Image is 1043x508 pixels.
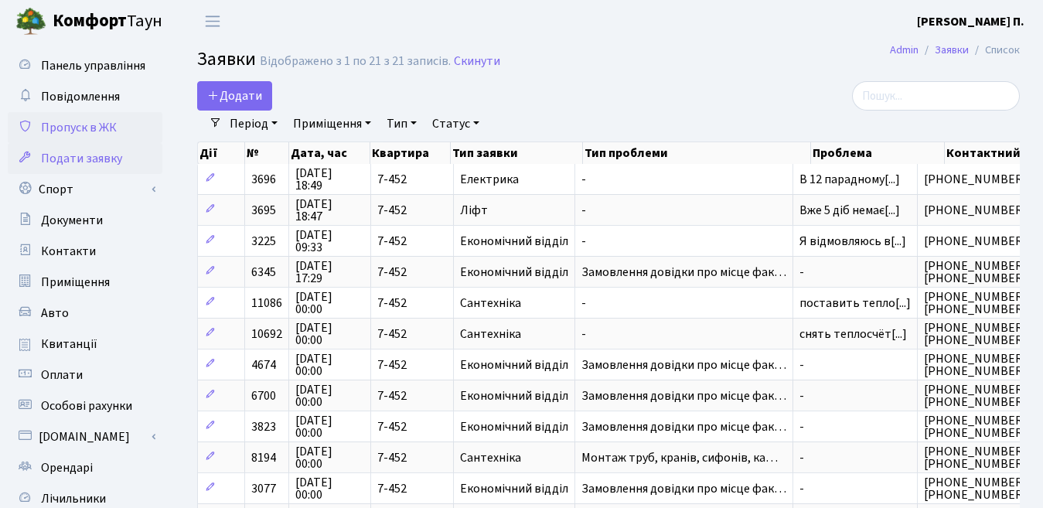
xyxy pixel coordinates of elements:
span: 6345 [251,264,276,281]
img: logo.png [15,6,46,37]
span: - [581,204,786,216]
span: Подати заявку [41,150,122,167]
a: Період [223,111,284,137]
span: 7-452 [377,297,447,309]
span: Додати [207,87,262,104]
span: 7-452 [377,328,447,340]
span: - [581,328,786,340]
a: Орендарі [8,452,162,483]
b: Комфорт [53,9,127,33]
nav: breadcrumb [867,34,1043,66]
span: 3823 [251,418,276,435]
span: Панель управління [41,57,145,74]
span: снять теплосчёт[...] [799,326,907,343]
span: Замовлення довідки про місце фак… [581,421,786,433]
span: - [799,266,911,278]
span: 3696 [251,171,276,188]
span: Економічний відділ [460,482,568,495]
a: Контакти [8,236,162,267]
a: Панель управління [8,50,162,81]
span: 3695 [251,202,276,219]
b: [PERSON_NAME] П. [917,13,1024,30]
span: Таун [53,9,162,35]
span: [DATE] 17:29 [295,260,364,285]
li: Список [969,42,1020,59]
span: 4674 [251,356,276,373]
span: - [581,297,786,309]
a: Admin [890,42,919,58]
div: Відображено з 1 по 21 з 21 записів. [260,54,451,69]
span: Замовлення довідки про місце фак… [581,390,786,402]
span: 7-452 [377,235,447,247]
span: Особові рахунки [41,397,132,414]
span: Замовлення довідки про місце фак… [581,359,786,371]
th: Проблема [811,142,944,164]
a: Пропуск в ЖК [8,112,162,143]
span: поставить тепло[...] [799,295,911,312]
a: Статус [426,111,486,137]
span: [DATE] 00:00 [295,291,364,315]
span: Пропуск в ЖК [41,119,117,136]
span: Орендарі [41,459,93,476]
th: Дата, час [289,142,371,164]
span: Я відмовляюсь в[...] [799,233,906,250]
span: Економічний відділ [460,359,568,371]
span: 7-452 [377,482,447,495]
span: Замовлення довідки про місце фак… [581,266,786,278]
span: - [799,359,911,371]
th: Дії [198,142,245,164]
span: 7-452 [377,266,447,278]
span: 7-452 [377,390,447,402]
span: Вже 5 діб немає[...] [799,202,900,219]
a: Приміщення [8,267,162,298]
span: 10692 [251,326,282,343]
span: [DATE] 00:00 [295,384,364,408]
span: - [799,482,911,495]
a: Подати заявку [8,143,162,174]
span: [DATE] 00:00 [295,353,364,377]
a: Документи [8,205,162,236]
th: № [245,142,289,164]
span: Документи [41,212,103,229]
span: Сантехніка [460,328,568,340]
span: [DATE] 00:00 [295,414,364,439]
a: Тип [380,111,423,137]
th: Тип заявки [451,142,583,164]
span: Ліфт [460,204,568,216]
span: Повідомлення [41,88,120,105]
span: - [581,235,786,247]
span: Електрика [460,173,568,186]
span: 8194 [251,449,276,466]
span: [DATE] 00:00 [295,322,364,346]
span: Монтаж труб, кранів, сифонів, ка… [581,452,786,464]
a: Заявки [935,42,969,58]
span: 7-452 [377,173,447,186]
span: Економічний відділ [460,421,568,433]
span: [DATE] 00:00 [295,445,364,470]
span: Економічний відділ [460,235,568,247]
span: Оплати [41,367,83,384]
span: Приміщення [41,274,110,291]
span: - [799,390,911,402]
a: Особові рахунки [8,390,162,421]
span: Економічний відділ [460,266,568,278]
span: 6700 [251,387,276,404]
span: [DATE] 09:33 [295,229,364,254]
a: Повідомлення [8,81,162,112]
span: [DATE] 18:49 [295,167,364,192]
span: 7-452 [377,452,447,464]
span: 3077 [251,480,276,497]
span: 7-452 [377,359,447,371]
span: - [581,173,786,186]
a: Скинути [454,54,500,69]
th: Квартира [370,142,450,164]
a: Оплати [8,360,162,390]
span: [DATE] 18:47 [295,198,364,223]
span: 7-452 [377,204,447,216]
span: Авто [41,305,69,322]
span: 7-452 [377,421,447,433]
span: Сантехніка [460,452,568,464]
span: Заявки [197,46,256,73]
span: Квитанції [41,336,97,353]
th: Тип проблеми [583,142,811,164]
